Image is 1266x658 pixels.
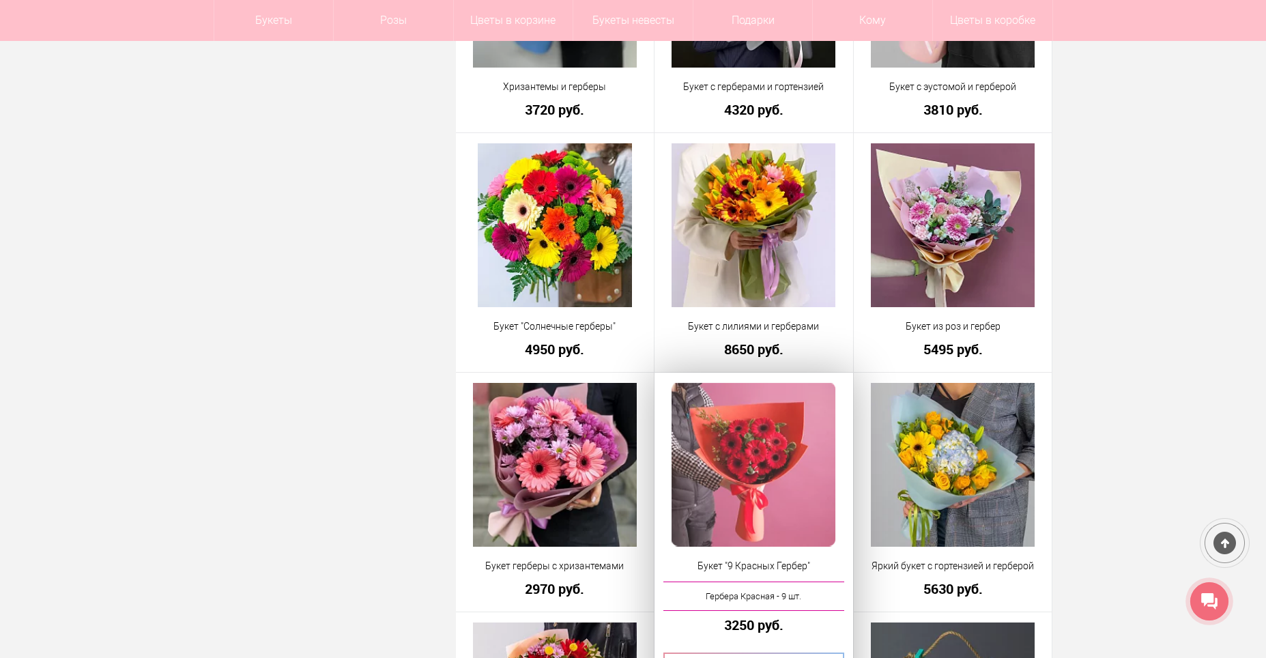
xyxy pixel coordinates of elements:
a: 3250 руб. [663,618,844,632]
a: 3810 руб. [863,102,1044,117]
a: Гербера Красная - 9 шт. [663,582,844,611]
a: 8650 руб. [663,342,844,356]
a: 5495 руб. [863,342,1044,356]
a: 4950 руб. [465,342,646,356]
img: Букет герберы с хризантемами [473,383,637,547]
a: 5630 руб. [863,582,1044,596]
a: 2970 руб. [465,582,646,596]
a: Букет с эустомой и герберой [863,80,1044,94]
img: Букет с лилиями и герберами [672,143,835,307]
img: Букет "Солнечные герберы" [478,143,632,307]
a: Букет герберы с хризантемами [465,559,646,573]
a: 4320 руб. [663,102,844,117]
a: 3720 руб. [465,102,646,117]
a: Букет "Солнечные герберы" [465,319,646,334]
a: Букет с герберами и гортензией [663,80,844,94]
img: Яркий букет с гортензией и герберой [871,383,1035,547]
a: Букет из роз и гербер [863,319,1044,334]
a: Хризантемы и герберы [465,80,646,94]
a: Букет "9 Красных Гербер" [663,559,844,573]
img: Букет "9 Красных Гербер" [672,383,835,547]
a: Яркий букет с гортензией и герберой [863,559,1044,573]
img: Букет из роз и гербер [871,143,1035,307]
a: Букет с лилиями и герберами [663,319,844,334]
